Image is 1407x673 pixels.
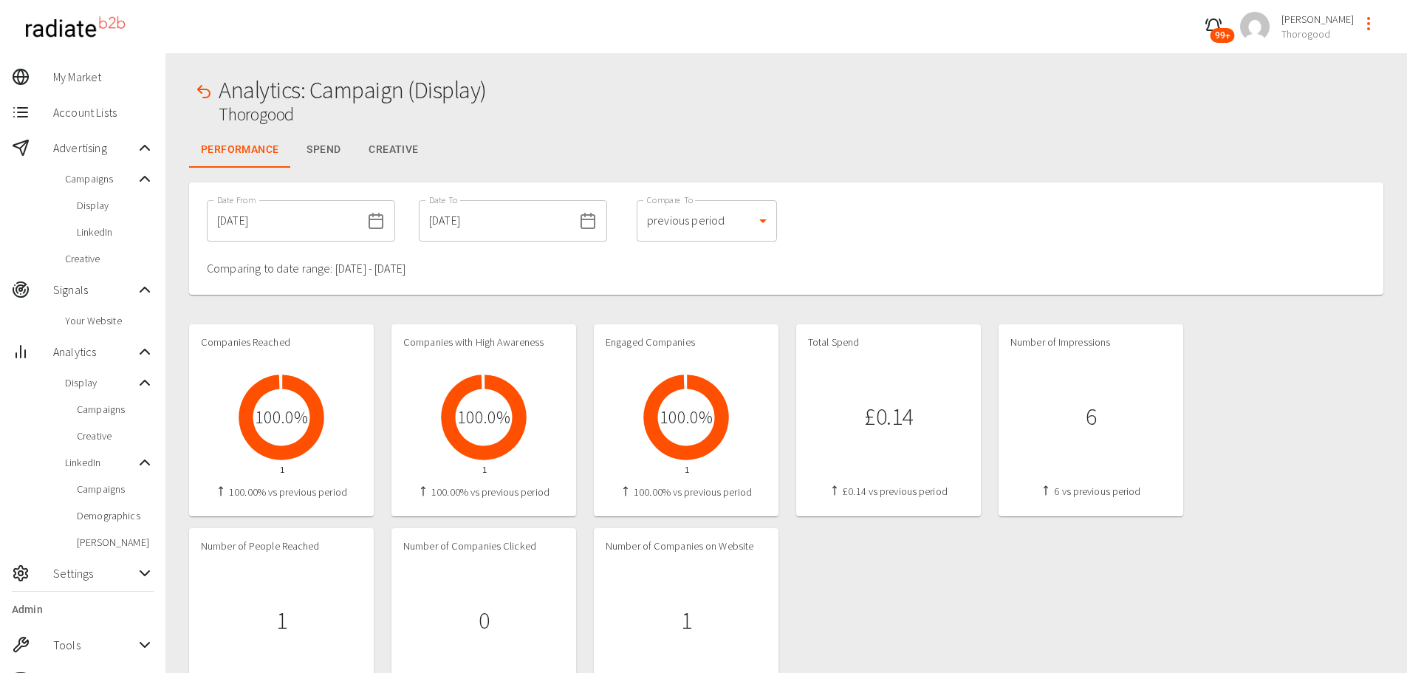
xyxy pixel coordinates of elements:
[255,407,308,428] h2: 100.0 %
[647,194,694,206] label: Compare To
[53,281,136,298] span: Signals
[219,77,487,104] h1: Analytics: Campaign (Display)
[1281,27,1354,41] span: Thorogood
[403,486,564,499] h4: 100.00% vs previous period
[637,200,777,242] div: previous period
[53,564,136,582] span: Settings
[65,171,136,186] span: Campaigns
[201,336,362,349] h4: Companies Reached
[606,540,767,553] h4: Number of Companies on Website
[290,132,357,168] button: Spend
[53,636,136,654] span: Tools
[1199,12,1228,41] button: 99+
[217,194,256,206] label: Date From
[65,455,136,470] span: LinkedIn
[201,540,362,553] h4: Number of People Reached
[1354,9,1383,38] button: profile-menu
[53,103,154,121] span: Account Lists
[681,607,692,635] h1: 1
[357,132,430,168] button: Creative
[419,200,573,242] input: dd/mm/yyyy
[1086,403,1097,431] h1: 6
[1010,485,1171,499] h4: 6 vs previous period
[189,132,290,168] button: Performance
[18,10,132,44] img: radiateb2b_logo_black.png
[1010,336,1171,349] h4: Number of Impressions
[53,68,154,86] span: My Market
[429,194,458,206] label: Date To
[219,104,487,126] h2: Thorogood
[65,251,154,266] span: Creative
[479,607,490,635] h1: 0
[77,482,154,496] span: Campaigns
[207,200,361,242] input: dd/mm/yyyy
[403,336,564,349] h4: Companies with High Awareness
[77,508,154,523] span: Demographics
[276,607,287,635] h1: 1
[77,198,154,213] span: Display
[77,535,154,550] span: [PERSON_NAME]
[864,403,913,431] h1: £0.14
[77,225,154,239] span: LinkedIn
[53,343,136,361] span: Analytics
[201,486,362,499] h4: 100.00% vs previous period
[1281,12,1354,27] span: [PERSON_NAME]
[660,407,713,428] h2: 100.0 %
[808,485,969,499] h4: £0.14 vs previous period
[65,313,154,328] span: Your Website
[606,486,767,499] h4: 100.00% vs previous period
[457,407,510,428] h2: 100.0 %
[1240,12,1270,41] img: a2ca95db2cb9c46c1606a9dd9918c8c6
[207,259,405,277] p: Comparing to date range: [DATE] - [DATE]
[280,465,284,474] tspan: 1
[606,336,767,349] h4: Engaged Companies
[77,402,154,417] span: Campaigns
[77,428,154,443] span: Creative
[1211,28,1235,43] span: 99+
[189,132,1383,168] div: Metrics Tabs
[482,465,487,474] tspan: 1
[65,375,136,390] span: Display
[808,336,969,349] h4: Total Spend
[403,540,564,553] h4: Number of Companies Clicked
[53,139,136,157] span: Advertising
[685,465,689,474] tspan: 1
